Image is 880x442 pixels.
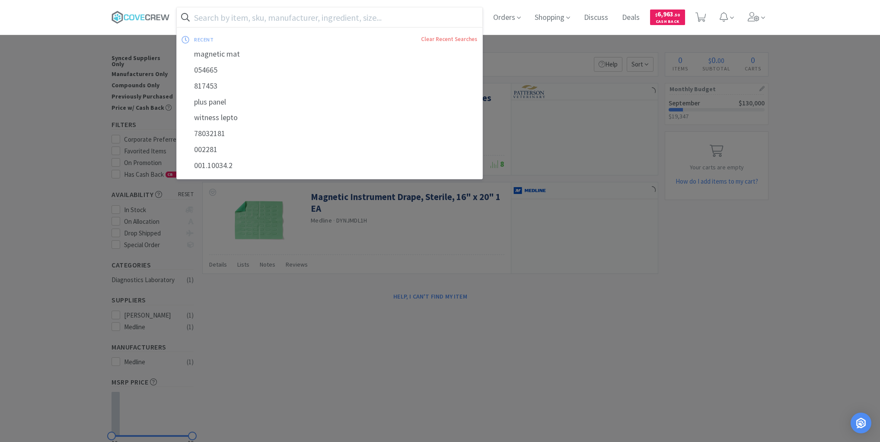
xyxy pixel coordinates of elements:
[650,6,685,29] a: $6,963.50Cash Back
[851,413,871,433] div: Open Intercom Messenger
[655,19,680,25] span: Cash Back
[177,94,482,110] div: plus panel
[177,142,482,158] div: 002281
[177,46,482,62] div: magnetic mat
[655,10,680,18] span: 6,963
[177,7,482,27] input: Search by item, sku, manufacturer, ingredient, size...
[421,35,477,43] a: Clear Recent Searches
[194,33,317,46] div: recent
[177,126,482,142] div: 78032181
[619,14,643,22] a: Deals
[177,110,482,126] div: witness lepto
[673,12,680,18] span: . 50
[655,12,657,18] span: $
[177,78,482,94] div: 817453
[177,158,482,174] div: 001.10034.2
[177,62,482,78] div: 054665
[580,14,612,22] a: Discuss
